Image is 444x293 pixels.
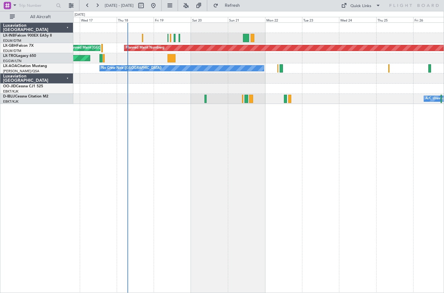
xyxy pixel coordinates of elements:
a: EBKT/KJK [3,89,18,94]
span: Refresh [220,3,245,8]
div: Wed 24 [339,17,376,22]
div: [DATE] [75,12,85,18]
span: LX-INB [3,34,15,38]
a: [PERSON_NAME]/QSA [3,69,39,73]
div: Wed 17 [80,17,117,22]
a: EBKT/KJK [3,99,18,104]
div: No Crew Nice ([GEOGRAPHIC_DATA]) [101,64,162,73]
div: Quick Links [350,3,371,9]
button: All Aircraft [7,12,67,22]
span: D-IBLU [3,95,15,98]
span: LX-GBH [3,44,17,48]
span: [DATE] - [DATE] [105,3,134,8]
div: Thu 18 [117,17,154,22]
div: Sun 21 [228,17,265,22]
span: LX-TRO [3,54,16,58]
a: EDLW/DTM [3,38,21,43]
div: Thu 25 [376,17,413,22]
button: Refresh [210,1,247,10]
a: EDLW/DTM [3,49,21,53]
span: OO-JID [3,85,16,88]
a: LX-AOACitation Mustang [3,64,47,68]
div: Fri 19 [154,17,191,22]
div: Tue 23 [302,17,339,22]
a: D-IBLUCessna Citation M2 [3,95,48,98]
span: LX-AOA [3,64,17,68]
a: OO-JIDCessna CJ1 525 [3,85,43,88]
a: LX-GBHFalcon 7X [3,44,34,48]
a: EGGW/LTN [3,59,22,63]
div: Planned Maint Nurnberg [126,43,164,53]
button: Quick Links [338,1,384,10]
a: LX-TROLegacy 650 [3,54,36,58]
span: All Aircraft [16,15,65,19]
a: LX-INBFalcon 900EX EASy II [3,34,52,38]
div: Mon 22 [265,17,302,22]
div: Sat 20 [191,17,228,22]
input: Trip Number [19,1,54,10]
